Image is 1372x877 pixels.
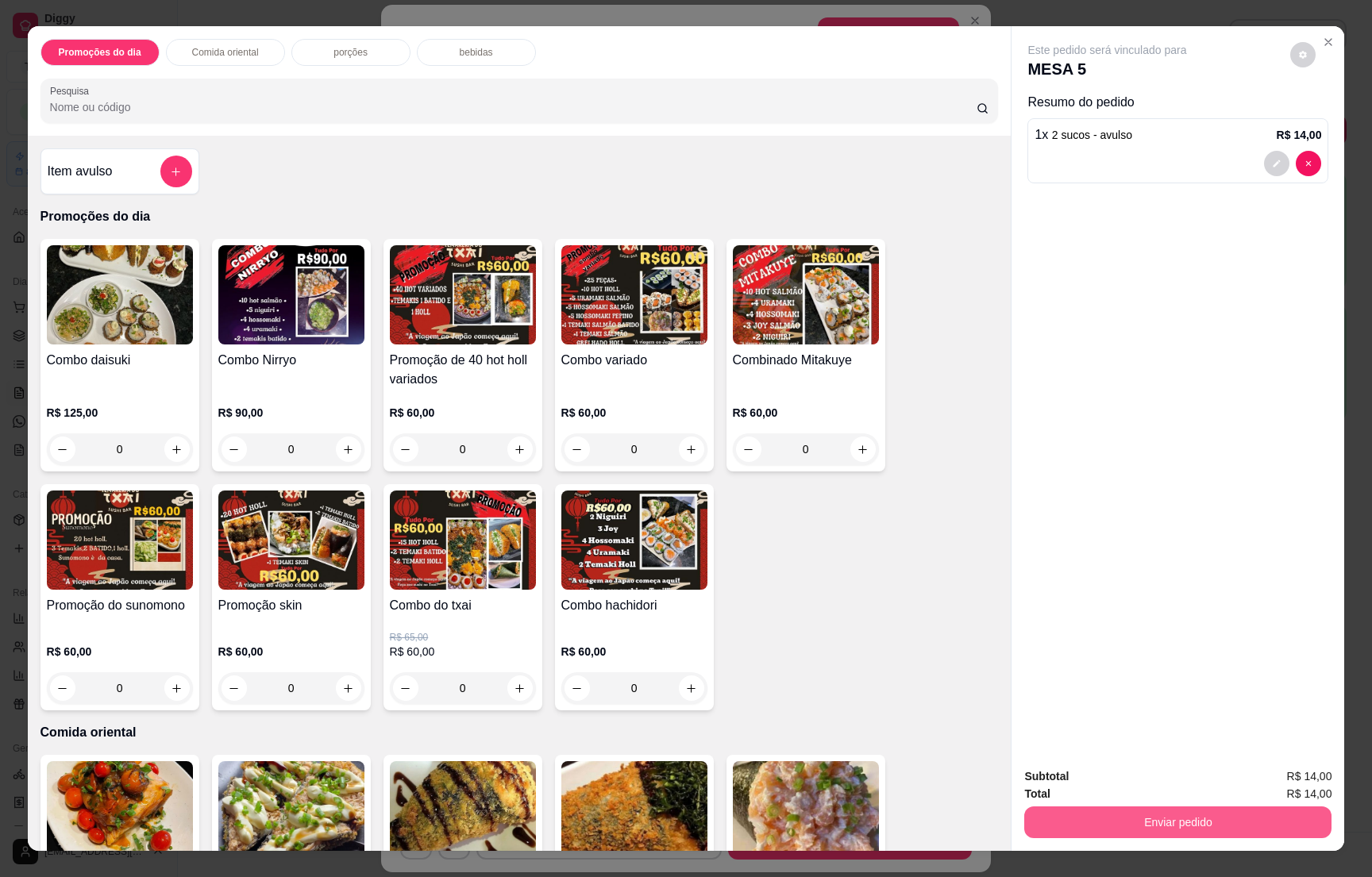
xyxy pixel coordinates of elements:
[733,761,879,860] img: product-image
[47,596,193,615] h4: Promoção do sunomono
[507,675,533,701] button: increase-product-quantity
[50,437,75,462] button: decrease-product-quantity
[333,46,368,59] p: porções
[850,437,876,462] button: increase-product-quantity
[164,437,190,462] button: increase-product-quantity
[393,437,418,462] button: decrease-product-quantity
[218,351,364,370] h4: Combo Nirryo
[1024,806,1332,838] button: Enviar pedido
[679,675,704,701] button: increase-product-quantity
[390,351,536,389] h4: Promoção de 40 hot holl variados
[561,596,707,615] h4: Combo hachidori
[561,644,707,660] p: R$ 60,00
[561,490,707,590] img: product-image
[59,46,141,59] p: Promoções do dia
[222,437,247,462] button: decrease-product-quantity
[679,437,704,462] button: increase-product-quantity
[218,490,364,590] img: product-image
[222,675,247,701] button: decrease-product-quantity
[733,351,879,370] h4: Combinado Mitakuye
[390,644,536,660] p: R$ 60,00
[218,245,364,344] img: product-image
[1027,93,1328,112] p: Resumo do pedido
[561,761,707,860] img: product-image
[160,156,192,187] button: add-separate-item
[47,405,193,421] p: R$ 125,00
[390,596,536,615] h4: Combo do txai
[1264,151,1289,176] button: decrease-product-quantity
[390,631,536,644] p: R$ 65,00
[1027,58,1186,80] p: MESA 5
[733,245,879,344] img: product-image
[47,245,193,344] img: product-image
[218,596,364,615] h4: Promoção skin
[561,245,707,344] img: product-image
[390,761,536,860] img: product-image
[164,675,190,701] button: increase-product-quantity
[40,723,999,742] p: Comida oriental
[390,490,536,590] img: product-image
[336,675,361,701] button: increase-product-quantity
[1287,785,1332,802] span: R$ 14,00
[460,46,493,59] p: bebidas
[507,437,533,462] button: increase-product-quantity
[1316,29,1341,55] button: Close
[47,761,193,860] img: product-image
[218,405,364,421] p: R$ 90,00
[47,490,193,590] img: product-image
[50,99,977,115] input: Pesquisa
[733,405,879,421] p: R$ 60,00
[47,351,193,370] h4: Combo daisuki
[565,437,590,462] button: decrease-product-quantity
[1024,770,1069,783] strong: Subtotal
[390,245,536,344] img: product-image
[736,437,761,462] button: decrease-product-quantity
[1035,125,1132,144] p: 1 x
[561,351,707,370] h4: Combo variado
[1290,42,1316,67] button: decrease-product-quantity
[47,644,193,660] p: R$ 60,00
[50,675,75,701] button: decrease-product-quantity
[40,207,999,226] p: Promoções do dia
[48,162,113,181] h4: Item avulso
[1296,151,1321,176] button: decrease-product-quantity
[393,675,418,701] button: decrease-product-quantity
[218,644,364,660] p: R$ 60,00
[192,46,259,59] p: Comida oriental
[561,405,707,421] p: R$ 60,00
[1052,129,1132,141] span: 2 sucos - avulso
[1027,42,1186,58] p: Este pedido será vinculado para
[218,761,364,860] img: product-image
[1287,767,1332,785] span: R$ 14,00
[1024,787,1050,800] strong: Total
[390,405,536,421] p: R$ 60,00
[1277,127,1322,143] p: R$ 14,00
[336,437,361,462] button: increase-product-quantity
[565,675,590,701] button: decrease-product-quantity
[50,84,94,98] label: Pesquisa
